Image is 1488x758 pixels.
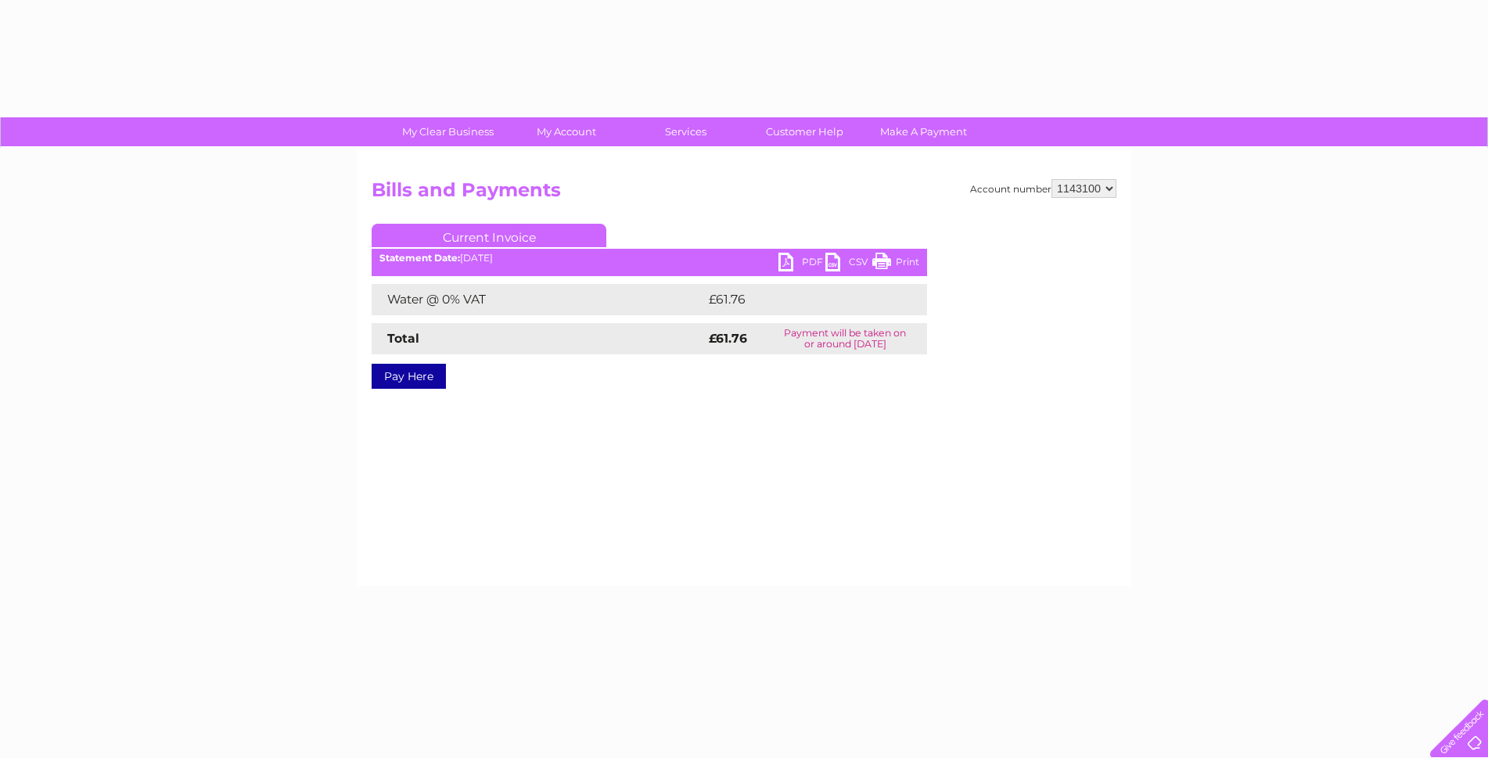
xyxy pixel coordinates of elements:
[372,179,1116,209] h2: Bills and Payments
[778,253,825,275] a: PDF
[709,331,747,346] strong: £61.76
[372,224,606,247] a: Current Invoice
[970,179,1116,198] div: Account number
[372,364,446,389] a: Pay Here
[502,117,631,146] a: My Account
[705,284,894,315] td: £61.76
[763,323,927,354] td: Payment will be taken on or around [DATE]
[379,252,460,264] b: Statement Date:
[872,253,919,275] a: Print
[740,117,869,146] a: Customer Help
[825,253,872,275] a: CSV
[372,253,927,264] div: [DATE]
[372,284,705,315] td: Water @ 0% VAT
[859,117,988,146] a: Make A Payment
[383,117,512,146] a: My Clear Business
[387,331,419,346] strong: Total
[621,117,750,146] a: Services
